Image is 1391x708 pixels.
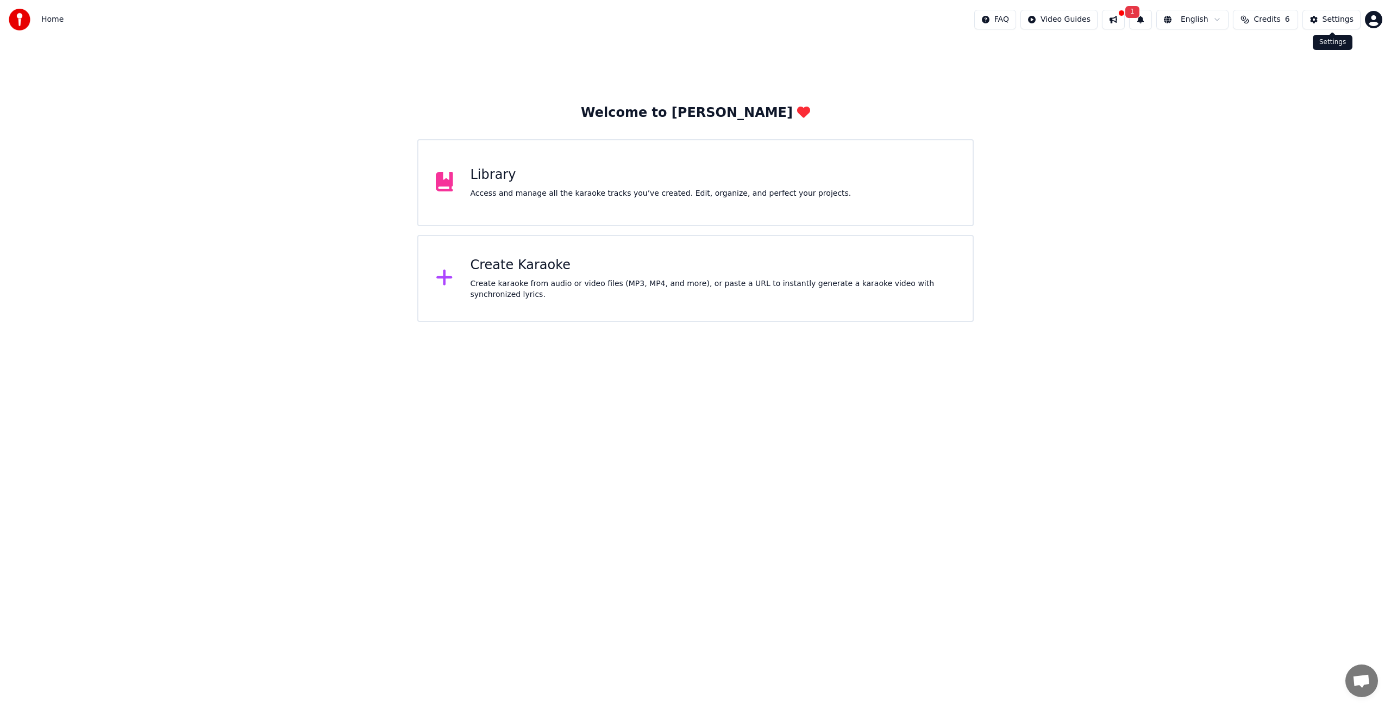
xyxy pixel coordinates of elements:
div: Create Karaoke [471,257,956,274]
div: Access and manage all the karaoke tracks you’ve created. Edit, organize, and perfect your projects. [471,188,851,199]
div: Library [471,166,851,184]
button: Settings [1302,10,1361,29]
nav: breadcrumb [41,14,64,25]
span: Credits [1254,14,1280,25]
button: Credits6 [1233,10,1298,29]
div: Welcome to [PERSON_NAME] [581,104,810,122]
img: youka [9,9,30,30]
div: Settings [1313,35,1352,50]
span: 6 [1285,14,1290,25]
a: Open chat [1345,664,1378,697]
span: 1 [1125,6,1139,18]
button: FAQ [974,10,1016,29]
button: 1 [1129,10,1152,29]
button: Video Guides [1020,10,1098,29]
div: Create karaoke from audio or video files (MP3, MP4, and more), or paste a URL to instantly genera... [471,278,956,300]
div: Settings [1323,14,1354,25]
span: Home [41,14,64,25]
